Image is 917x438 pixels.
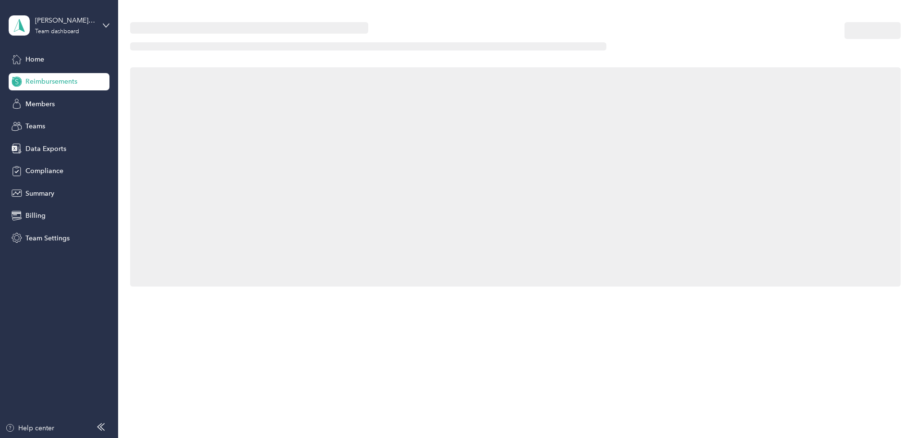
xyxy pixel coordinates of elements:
span: Summary [25,188,54,199]
div: [PERSON_NAME] Beverage [35,15,95,25]
span: Home [25,54,44,64]
span: Data Exports [25,144,66,154]
div: Team dashboard [35,29,79,35]
span: Billing [25,211,46,221]
span: Reimbursements [25,76,77,87]
span: Team Settings [25,233,70,243]
span: Teams [25,121,45,131]
span: Compliance [25,166,63,176]
span: Members [25,99,55,109]
button: Help center [5,423,54,433]
iframe: Everlance-gr Chat Button Frame [863,384,917,438]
